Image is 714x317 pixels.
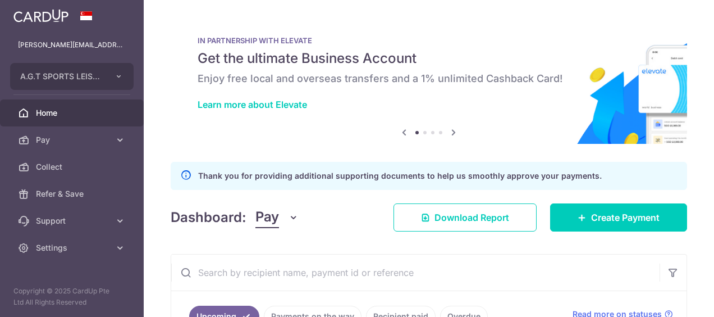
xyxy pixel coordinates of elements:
[18,39,126,51] p: [PERSON_NAME][EMAIL_ADDRESS][DOMAIN_NAME]
[36,107,110,119] span: Home
[198,99,307,110] a: Learn more about Elevate
[198,72,660,85] h6: Enjoy free local and overseas transfers and a 1% unlimited Cashback Card!
[255,207,279,228] span: Pay
[20,71,103,82] span: A.G.T SPORTS LEISURE PTE. LTD.
[171,255,660,291] input: Search by recipient name, payment id or reference
[434,211,509,224] span: Download Report
[171,18,687,144] img: Renovation banner
[393,203,537,232] a: Download Report
[198,169,602,183] p: Thank you for providing additional supporting documents to help us smoothly approve your payments.
[10,63,134,90] button: A.G.T SPORTS LEISURE PTE. LTD.
[36,215,110,227] span: Support
[171,207,246,228] h4: Dashboard:
[36,134,110,146] span: Pay
[591,211,660,224] span: Create Payment
[36,161,110,173] span: Collect
[36,188,110,200] span: Refer & Save
[255,207,299,228] button: Pay
[550,203,687,232] a: Create Payment
[13,9,68,22] img: CardUp
[36,242,110,253] span: Settings
[198,49,660,67] h5: Get the ultimate Business Account
[198,36,660,45] p: IN PARTNERSHIP WITH ELEVATE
